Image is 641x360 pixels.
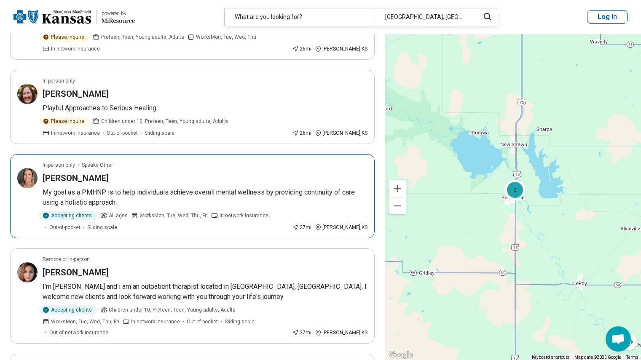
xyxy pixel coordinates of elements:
[220,212,268,219] span: In-network insurance
[43,172,109,184] h3: [PERSON_NAME]
[292,45,311,53] div: 26 mi
[109,212,128,219] span: All ages
[389,197,406,214] button: Zoom out
[101,33,184,41] span: Preteen, Teen, Young adults, Adults
[82,161,113,169] span: Speaks Other
[13,7,135,27] a: Blue Cross Blue Shield Kansaspowered by
[315,129,367,137] div: [PERSON_NAME] , KS
[375,8,475,26] div: [GEOGRAPHIC_DATA], [GEOGRAPHIC_DATA]
[187,318,218,325] span: Out-of-pocket
[43,88,109,100] h3: [PERSON_NAME]
[292,224,311,231] div: 27 mi
[225,318,255,325] span: Sliding scale
[315,329,367,336] div: [PERSON_NAME] , KS
[43,161,75,169] p: In-person only
[43,267,109,278] h3: [PERSON_NAME]
[139,212,208,219] span: Works Mon, Tue, Wed, Thu, Fri
[101,117,228,125] span: Children under 10, Preteen, Teen, Young adults, Adults
[505,179,525,200] div: 2
[107,129,138,137] span: Out-of-pocket
[292,329,311,336] div: 27 mi
[292,129,311,137] div: 26 mi
[587,10,628,24] button: Log In
[131,318,180,325] span: In-network insurance
[39,32,89,42] div: Please inquire
[43,77,75,85] p: In-person only
[43,103,367,113] p: Playful Approaches to Serious Healing.
[87,224,117,231] span: Sliding scale
[225,8,375,26] div: What are you looking for?
[49,224,80,231] span: Out-of-pocket
[39,117,89,126] div: Please inquire
[145,129,174,137] span: Sliding scale
[49,329,108,336] span: Out-of-network insurance
[315,224,367,231] div: [PERSON_NAME] , KS
[606,326,631,352] div: Open chat
[43,282,367,302] p: I'm [PERSON_NAME] and i am an outpatient therapist located in [GEOGRAPHIC_DATA], [GEOGRAPHIC_DATA...
[43,187,367,208] p: My goal as a PMHNP is to help individuals achieve overall mental wellness by providing continuity...
[39,211,97,220] div: Accepting clients
[196,33,256,41] span: Works Mon, Tue, Wed, Thu
[13,7,91,27] img: Blue Cross Blue Shield Kansas
[43,256,90,263] p: Remote or In-person
[574,355,621,360] span: Map data ©2025 Google
[102,10,135,17] div: powered by
[389,180,406,197] button: Zoom in
[109,306,236,314] span: Children under 10, Preteen, Teen, Young adults, Adults
[39,305,97,315] div: Accepting clients
[51,318,119,325] span: Works Mon, Tue, Wed, Thu, Fri
[315,45,367,53] div: [PERSON_NAME] , KS
[51,129,100,137] span: In-network insurance
[51,45,100,53] span: In-network insurance
[626,355,638,360] a: Terms (opens in new tab)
